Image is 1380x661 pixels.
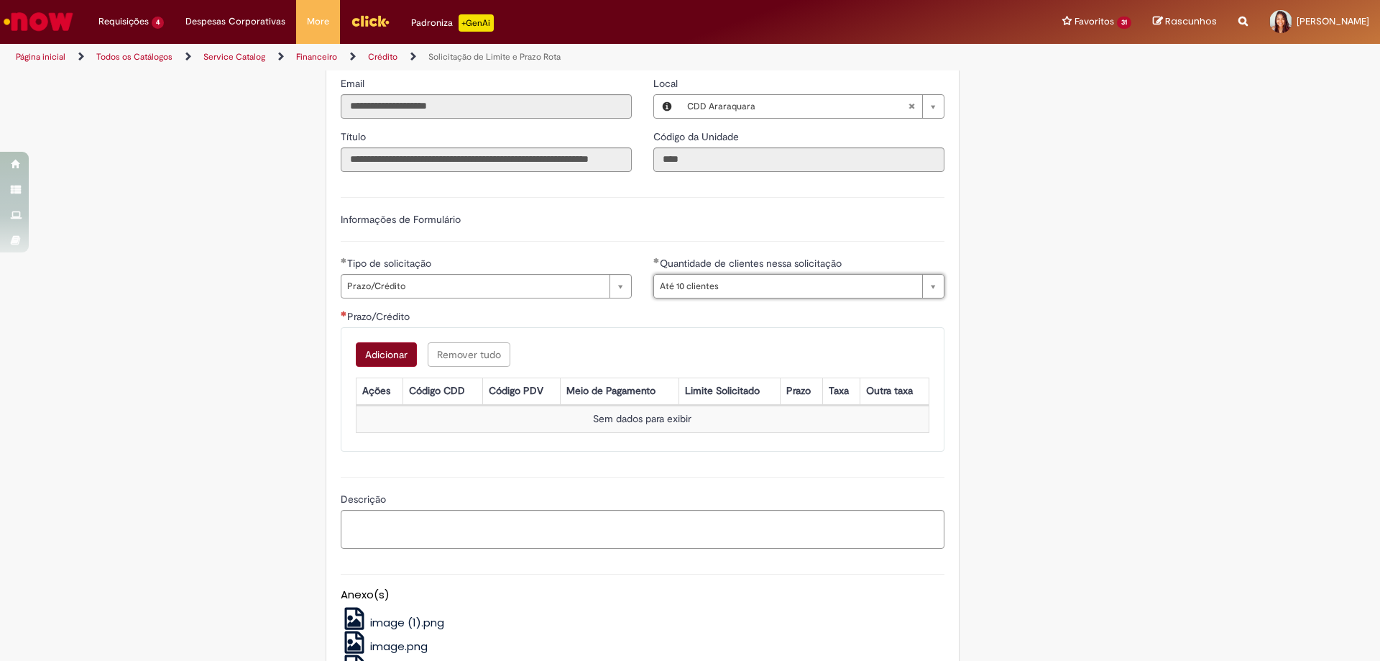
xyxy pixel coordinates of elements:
[780,378,822,404] th: Prazo
[341,213,461,226] label: Informações de Formulário
[680,95,944,118] a: CDD AraraquaraLimpar campo Local
[1165,14,1217,28] span: Rascunhos
[687,95,908,118] span: CDD Araraquara
[901,95,922,118] abbr: Limpar campo Local
[341,94,632,119] input: Email
[653,130,742,143] span: Somente leitura - Código da Unidade
[356,342,417,367] button: Adicionar uma linha para Prazo/Crédito
[185,14,285,29] span: Despesas Corporativas
[411,14,494,32] div: Padroniza
[653,77,681,90] span: Local
[482,378,560,404] th: Código PDV
[152,17,164,29] span: 4
[203,51,265,63] a: Service Catalog
[660,257,845,270] span: Quantidade de clientes nessa solicitação
[653,129,742,144] label: Somente leitura - Código da Unidade
[368,51,397,63] a: Crédito
[1117,17,1131,29] span: 31
[341,257,347,263] span: Obrigatório Preenchido
[341,615,445,630] a: image (1).png
[654,95,680,118] button: Local, Visualizar este registro CDD Araraquara
[1297,15,1369,27] span: [PERSON_NAME]
[11,44,909,70] ul: Trilhas de página
[347,257,434,270] span: Tipo de solicitação
[428,51,561,63] a: Solicitação de Limite e Prazo Rota
[403,378,483,404] th: Código CDD
[1153,15,1217,29] a: Rascunhos
[653,147,944,172] input: Código da Unidade
[341,76,367,91] label: Somente leitura - Email
[96,51,172,63] a: Todos os Catálogos
[860,378,929,404] th: Outra taxa
[296,51,337,63] a: Financeiro
[341,589,944,601] h5: Anexo(s)
[370,615,444,630] span: image (1).png
[341,639,428,654] a: image.png
[307,14,329,29] span: More
[653,257,660,263] span: Obrigatório Preenchido
[341,130,369,143] span: Somente leitura - Título
[98,14,149,29] span: Requisições
[347,310,413,323] span: Prazo/Crédito
[356,406,929,432] td: Sem dados para exibir
[678,378,780,404] th: Limite Solicitado
[1075,14,1114,29] span: Favoritos
[1,7,75,36] img: ServiceNow
[341,510,944,549] textarea: Descrição
[459,14,494,32] p: +GenAi
[822,378,860,404] th: Taxa
[341,129,369,144] label: Somente leitura - Título
[341,147,632,172] input: Título
[341,77,367,90] span: Somente leitura - Email
[341,311,347,316] span: Necessários
[660,275,915,298] span: Até 10 clientes
[356,378,402,404] th: Ações
[351,10,390,32] img: click_logo_yellow_360x200.png
[347,275,602,298] span: Prazo/Crédito
[16,51,65,63] a: Página inicial
[370,639,428,654] span: image.png
[341,493,389,506] span: Descrição
[561,378,678,404] th: Meio de Pagamento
